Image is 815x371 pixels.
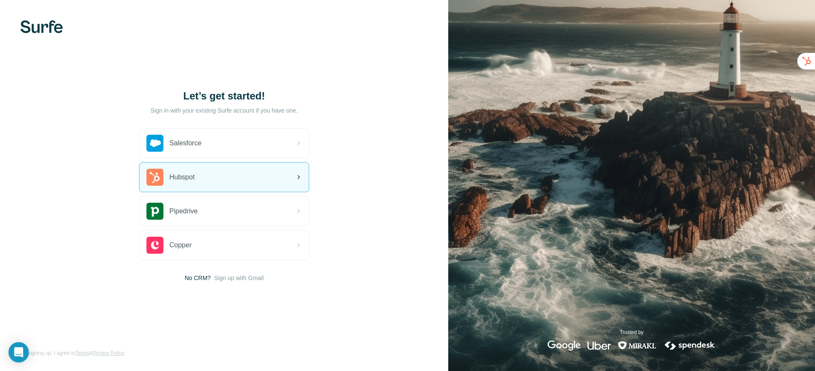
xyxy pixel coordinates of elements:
img: copper's logo [146,237,163,254]
img: mirakl's logo [618,340,657,351]
p: Sign in with your existing Surfe account if you have one. [150,106,298,115]
img: pipedrive's logo [146,203,163,220]
img: uber's logo [587,340,611,351]
span: Copper [169,240,191,250]
button: Sign up with Gmail [214,274,264,282]
a: Privacy Policy [93,350,124,356]
span: Hubspot [169,172,195,182]
span: No CRM? [185,274,211,282]
img: salesforce's logo [146,135,163,152]
img: google's logo [548,340,581,351]
img: spendesk's logo [663,340,716,351]
span: By signing up, I agree to & [20,349,124,357]
div: Open Intercom Messenger [8,342,29,363]
img: hubspot's logo [146,169,163,186]
span: Pipedrive [169,206,198,216]
h1: Let’s get started! [139,89,309,103]
img: Surfe's logo [20,20,63,33]
a: Terms [75,350,89,356]
span: Salesforce [169,138,202,148]
p: Trusted by [620,329,644,336]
